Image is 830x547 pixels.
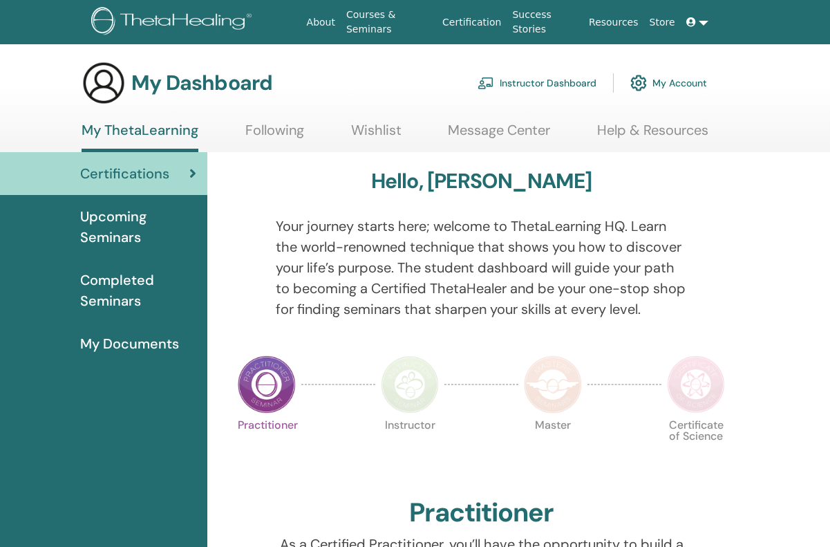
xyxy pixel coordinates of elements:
[524,420,582,478] p: Master
[630,68,707,98] a: My Account
[381,420,439,478] p: Instructor
[131,71,272,95] h3: My Dashboard
[667,355,725,414] img: Certificate of Science
[371,169,592,194] h3: Hello, [PERSON_NAME]
[245,122,304,149] a: Following
[409,497,554,529] h2: Practitioner
[478,77,494,89] img: chalkboard-teacher.svg
[82,61,126,105] img: generic-user-icon.jpg
[80,163,169,184] span: Certifications
[351,122,402,149] a: Wishlist
[524,355,582,414] img: Master
[630,71,647,95] img: cog.svg
[80,333,179,354] span: My Documents
[91,7,256,38] img: logo.png
[507,2,583,42] a: Success Stories
[238,355,296,414] img: Practitioner
[448,122,550,149] a: Message Center
[276,216,688,319] p: Your journey starts here; welcome to ThetaLearning HQ. Learn the world-renowned technique that sh...
[80,270,196,311] span: Completed Seminars
[381,355,439,414] img: Instructor
[437,10,507,35] a: Certification
[341,2,437,42] a: Courses & Seminars
[478,68,596,98] a: Instructor Dashboard
[238,420,296,478] p: Practitioner
[597,122,708,149] a: Help & Resources
[667,420,725,478] p: Certificate of Science
[583,10,644,35] a: Resources
[644,10,681,35] a: Store
[82,122,198,152] a: My ThetaLearning
[301,10,341,35] a: About
[80,206,196,248] span: Upcoming Seminars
